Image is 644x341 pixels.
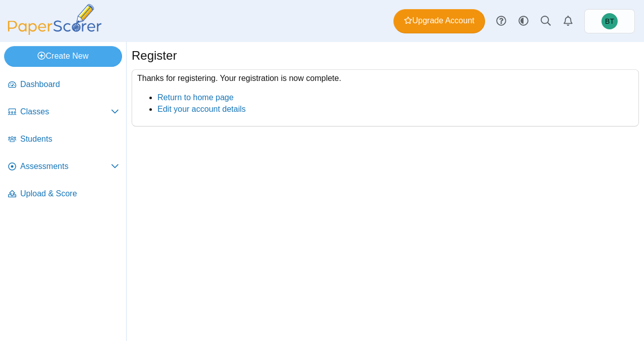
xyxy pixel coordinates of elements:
[20,134,119,145] span: Students
[132,69,639,126] div: Thanks for registering. Your registration is now complete.
[157,105,246,113] a: Edit your account details
[157,93,233,102] a: Return to home page
[4,100,123,124] a: Classes
[4,46,122,66] a: Create New
[4,155,123,179] a: Assessments
[20,188,119,199] span: Upload & Score
[557,10,579,32] a: Alerts
[20,106,111,117] span: Classes
[4,73,123,97] a: Dashboard
[4,4,105,35] img: PaperScorer
[20,161,111,172] span: Assessments
[4,127,123,152] a: Students
[20,79,119,90] span: Dashboard
[584,9,635,33] a: Bridgette Townsend
[4,28,105,36] a: PaperScorer
[393,9,485,33] a: Upgrade Account
[404,15,474,26] span: Upgrade Account
[132,47,177,64] h1: Register
[605,18,614,25] span: Bridgette Townsend
[4,182,123,206] a: Upload & Score
[601,13,618,29] span: Bridgette Townsend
